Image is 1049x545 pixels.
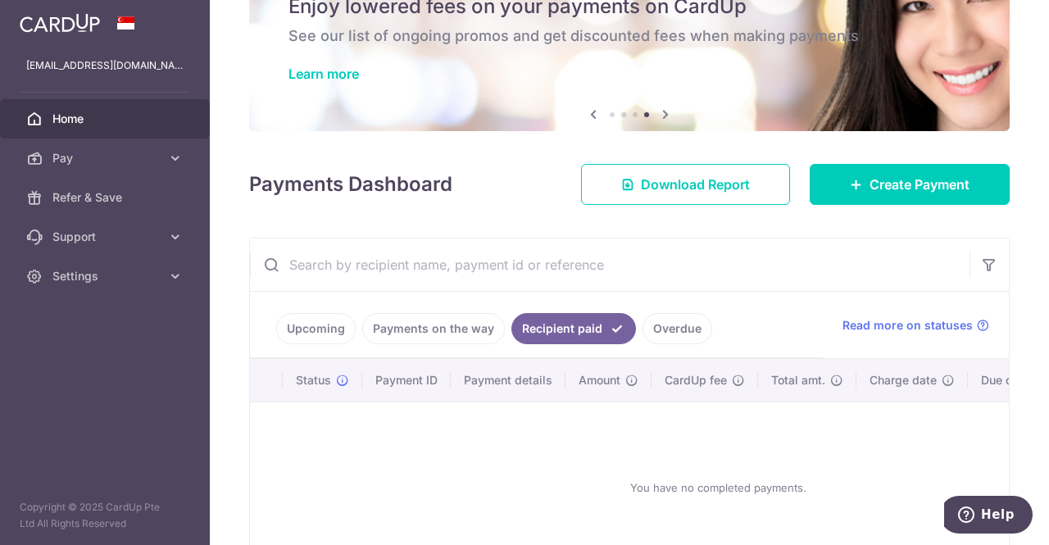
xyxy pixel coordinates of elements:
[362,359,451,402] th: Payment ID
[250,238,970,291] input: Search by recipient name, payment id or reference
[870,372,937,388] span: Charge date
[771,372,825,388] span: Total amt.
[665,372,727,388] span: CardUp fee
[641,175,750,194] span: Download Report
[944,496,1033,537] iframe: Opens a widget where you can find more information
[249,170,452,199] h4: Payments Dashboard
[52,189,161,206] span: Refer & Save
[52,229,161,245] span: Support
[511,313,636,344] a: Recipient paid
[288,26,970,46] h6: See our list of ongoing promos and get discounted fees when making payments
[26,57,184,74] p: [EMAIL_ADDRESS][DOMAIN_NAME]
[579,372,620,388] span: Amount
[276,313,356,344] a: Upcoming
[20,13,100,33] img: CardUp
[842,317,973,334] span: Read more on statuses
[52,111,161,127] span: Home
[296,372,331,388] span: Status
[52,268,161,284] span: Settings
[870,175,970,194] span: Create Payment
[52,150,161,166] span: Pay
[581,164,790,205] a: Download Report
[288,66,359,82] a: Learn more
[643,313,712,344] a: Overdue
[842,317,989,334] a: Read more on statuses
[810,164,1010,205] a: Create Payment
[981,372,1030,388] span: Due date
[362,313,505,344] a: Payments on the way
[451,359,565,402] th: Payment details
